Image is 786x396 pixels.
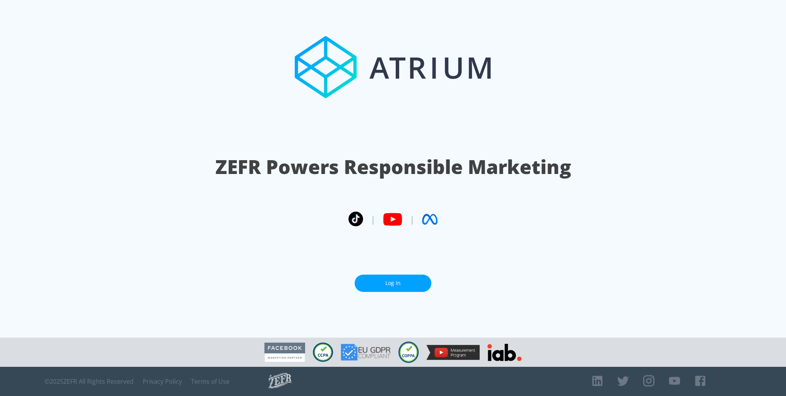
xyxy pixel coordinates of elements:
img: IAB [487,344,522,361]
a: Terms of Use [191,378,230,385]
img: Facebook Marketing Partner [264,343,305,362]
img: GDPR Compliant [341,344,391,361]
img: COPPA Compliant [398,341,419,363]
span: | [371,214,375,225]
span: © 2025 ZEFR All Rights Reserved [45,378,134,385]
a: Log In [355,275,431,292]
h1: ZEFR Powers Responsible Marketing [215,154,571,180]
span: | [410,214,414,225]
img: CCPA Compliant [313,343,333,362]
a: Privacy Policy [143,378,182,385]
img: YouTube Measurement Program [426,345,480,360]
